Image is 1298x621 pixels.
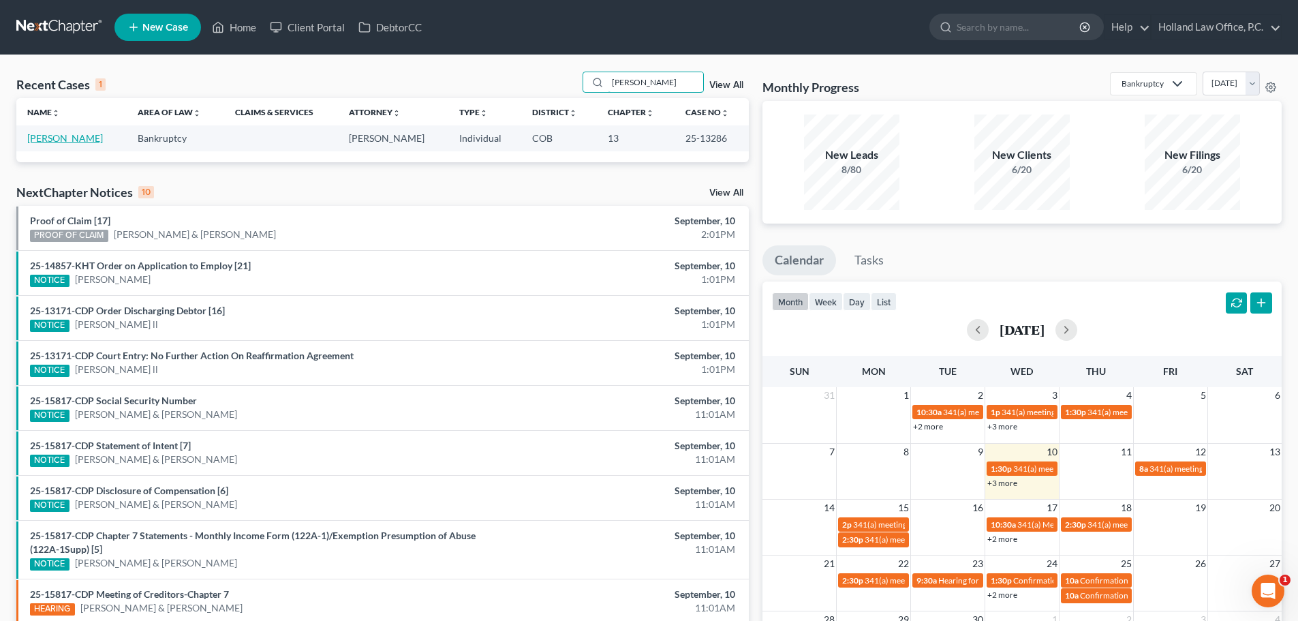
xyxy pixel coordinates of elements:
span: 18 [1119,500,1133,516]
div: HEARING [30,603,75,616]
span: New Case [142,22,188,33]
div: 1:01PM [509,363,735,376]
a: [PERSON_NAME] ll [75,318,158,331]
a: Calendar [762,245,836,275]
span: Fri [1163,365,1177,377]
span: 341(a) meeting for [PERSON_NAME] [1013,464,1145,474]
button: week [809,292,843,311]
a: +2 more [913,421,943,431]
span: 26 [1194,556,1207,572]
a: 25-13171-CDP Order Discharging Debtor [16] [30,305,225,316]
a: 25-15817-CDP Social Security Number [30,395,197,406]
a: 25-14857-KHT Order on Application to Employ [21] [30,260,251,271]
a: +2 more [987,590,1017,600]
div: 11:01AM [509,453,735,466]
span: 7 [828,444,836,460]
a: Tasks [842,245,896,275]
div: September, 10 [509,484,735,498]
td: [PERSON_NAME] [338,125,448,151]
a: [PERSON_NAME] & [PERSON_NAME] [80,601,243,615]
button: list [871,292,897,311]
span: Hearing for [PERSON_NAME] [938,575,1045,586]
div: 6/20 [1145,163,1240,177]
span: 9:30a [916,575,937,586]
span: 24 [1045,556,1059,572]
span: 10a [1065,575,1079,586]
span: 341(a) meeting for [PERSON_NAME] [1149,464,1281,474]
span: 1 [902,387,910,404]
a: [PERSON_NAME] & [PERSON_NAME] [75,498,237,511]
div: 1:01PM [509,318,735,331]
a: [PERSON_NAME] [75,273,151,286]
div: NextChapter Notices [16,184,154,200]
div: New Filings [1145,147,1240,163]
a: 25-13171-CDP Court Entry: No Further Action On Reaffirmation Agreement [30,350,354,361]
a: [PERSON_NAME] & [PERSON_NAME] [75,453,237,466]
a: Attorneyunfold_more [349,107,401,117]
span: 6 [1273,387,1282,404]
a: Area of Lawunfold_more [138,107,201,117]
span: Sat [1236,365,1253,377]
div: NOTICE [30,410,69,422]
iframe: Intercom live chat [1252,575,1284,607]
div: September, 10 [509,529,735,543]
a: +3 more [987,421,1017,431]
span: 31 [822,387,836,404]
div: Bankruptcy [1122,78,1164,89]
div: 11:01AM [509,408,735,421]
span: 5 [1199,387,1207,404]
span: 1:30p [1065,407,1086,417]
div: September, 10 [509,394,735,408]
a: +2 more [987,534,1017,544]
i: unfold_more [392,109,401,117]
span: 3 [1051,387,1059,404]
span: 27 [1268,556,1282,572]
span: 2:30p [842,534,863,545]
span: 10:30a [916,407,942,417]
div: September, 10 [509,439,735,453]
span: 8 [902,444,910,460]
span: 341(a) meeting for [PERSON_NAME] [1087,407,1219,417]
td: 25-13286 [675,125,749,151]
a: Typeunfold_more [459,107,488,117]
span: 21 [822,556,836,572]
span: 17 [1045,500,1059,516]
div: September, 10 [509,304,735,318]
span: 22 [897,556,910,572]
a: +3 more [987,478,1017,488]
span: 19 [1194,500,1207,516]
a: DebtorCC [352,15,429,40]
div: September, 10 [509,349,735,363]
span: 13 [1268,444,1282,460]
span: 341(a) meeting for [PERSON_NAME] & [PERSON_NAME] [1002,407,1205,417]
a: [PERSON_NAME] ll [75,363,158,376]
a: [PERSON_NAME] & [PERSON_NAME] [75,556,237,570]
span: Confirmation hearing for Broc Charleston second case & [PERSON_NAME] [1013,575,1279,586]
span: 25 [1119,556,1133,572]
i: unfold_more [569,109,577,117]
a: View All [709,188,743,198]
div: NOTICE [30,558,69,571]
span: 23 [971,556,985,572]
div: NOTICE [30,365,69,377]
span: Tue [939,365,957,377]
span: 2 [976,387,985,404]
span: 341(a) meeting for [PERSON_NAME] & [PERSON_NAME] [943,407,1147,417]
a: [PERSON_NAME] & [PERSON_NAME] [114,228,276,241]
a: Chapterunfold_more [608,107,654,117]
a: 25-15817-CDP Chapter 7 Statements - Monthly Income Form (122A-1)/Exemption Presumption of Abuse (... [30,530,476,555]
a: Home [205,15,263,40]
span: 341(a) Meeting for [PERSON_NAME] [1017,519,1149,530]
i: unfold_more [193,109,201,117]
span: Wed [1010,365,1033,377]
span: 2p [842,519,852,530]
a: [PERSON_NAME] [27,132,103,144]
a: Proof of Claim [17] [30,215,110,226]
span: 4 [1125,387,1133,404]
span: 11 [1119,444,1133,460]
span: 8a [1139,464,1148,474]
span: 1 [1280,575,1291,586]
span: 1p [991,407,1000,417]
div: September, 10 [509,214,735,228]
span: 341(a) meeting for [PERSON_NAME] [1087,519,1219,530]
